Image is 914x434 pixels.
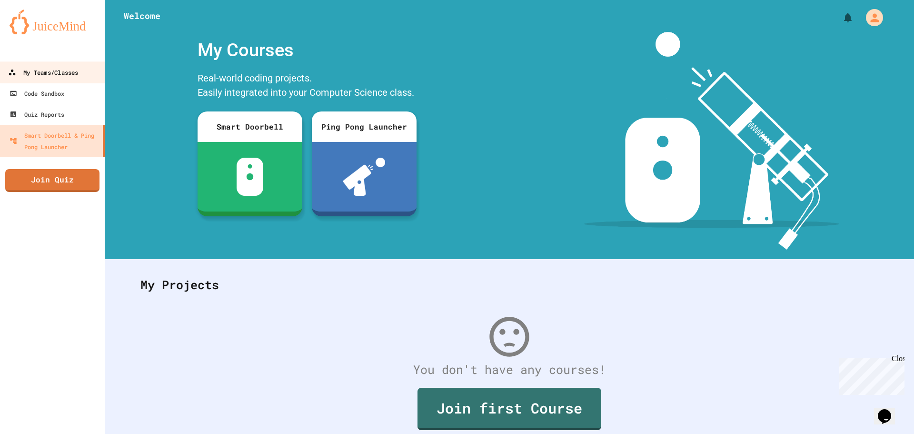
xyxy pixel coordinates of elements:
[4,4,66,61] div: Chat with us now!Close
[10,130,99,152] div: Smart Doorbell & Ping Pong Launcher
[193,69,421,104] div: Real-world coding projects. Easily integrated into your Computer Science class.
[825,10,856,26] div: My Notifications
[131,266,888,303] div: My Projects
[417,388,601,430] a: Join first Course
[312,111,417,142] div: Ping Pong Launcher
[8,67,78,79] div: My Teams/Classes
[10,10,95,34] img: logo-orange.svg
[835,354,904,395] iframe: chat widget
[198,111,302,142] div: Smart Doorbell
[131,361,888,379] div: You don't have any courses!
[237,158,264,196] img: sdb-white.svg
[10,88,64,99] div: Code Sandbox
[5,169,99,192] a: Join Quiz
[343,158,386,196] img: ppl-with-ball.png
[193,32,421,69] div: My Courses
[856,7,885,29] div: My Account
[10,109,64,120] div: Quiz Reports
[584,32,839,250] img: banner-image-my-projects.png
[874,396,904,424] iframe: chat widget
